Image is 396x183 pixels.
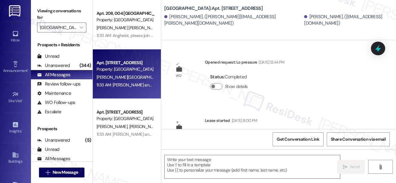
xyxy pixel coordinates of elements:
[22,98,23,102] span: •
[37,6,86,23] label: Viewing conversations for
[97,82,385,88] div: 11:33 AM: [PERSON_NAME] and [PERSON_NAME], please join us for delicious potatoes in the Office [D...
[3,28,28,45] a: Inbox
[350,164,359,170] span: Send
[129,124,160,129] span: [PERSON_NAME]
[78,61,93,70] div: (344)
[164,14,303,27] div: [PERSON_NAME]. ([PERSON_NAME][EMAIL_ADDRESS][PERSON_NAME][DOMAIN_NAME])
[230,117,257,124] div: [DATE] 8:00 PM
[304,14,391,27] div: [PERSON_NAME]. ([EMAIL_ADDRESS][DOMAIN_NAME])
[53,169,78,176] span: New Message
[37,90,71,97] div: Maintenance
[37,156,70,162] div: All Messages
[225,83,248,90] label: Show details
[97,74,169,80] span: [PERSON_NAME][GEOGRAPHIC_DATA]
[205,117,257,126] div: Lease started
[273,132,323,146] button: Get Conversation Link
[210,72,250,82] div: : Completed
[9,5,22,17] img: ResiDesk Logo
[39,168,85,177] button: New Message
[37,62,70,69] div: Unanswered
[31,42,93,48] div: Prospects + Residents
[97,131,385,137] div: 11:33 AM: [PERSON_NAME] and [PERSON_NAME], please join us for delicious potatoes in the Office [D...
[97,115,154,122] div: Property: [GEOGRAPHIC_DATA]
[37,99,75,106] div: WO Follow-ups
[37,109,61,115] div: Escalate
[97,124,129,129] span: [PERSON_NAME]
[3,119,28,136] a: Insights •
[327,132,390,146] button: Share Conversation via email
[3,89,28,106] a: Site Visit •
[164,5,263,12] b: [GEOGRAPHIC_DATA]: Apt. [STREET_ADDRESS]
[97,60,154,66] div: Apt. [STREET_ADDRESS]
[210,74,224,80] b: Status
[40,23,76,32] input: All communities
[84,135,93,145] div: (5)
[97,10,154,17] div: Apt. 208, 004 [GEOGRAPHIC_DATA]
[37,137,70,143] div: Unanswered
[97,17,154,23] div: Property: [GEOGRAPHIC_DATA]
[257,59,284,65] div: [DATE] 12:44 PM
[37,146,59,153] div: Unread
[3,150,28,166] a: Buildings
[31,126,93,132] div: Prospects
[343,164,347,169] i: 
[97,25,159,31] span: [PERSON_NAME] [PERSON_NAME]
[45,170,50,175] i: 
[97,109,154,115] div: Apt. [STREET_ADDRESS]
[80,25,83,30] i: 
[378,164,383,169] i: 
[205,59,285,68] div: Opened request: Lo pressure
[37,81,80,87] div: Review follow-ups
[37,72,70,78] div: All Messages
[337,160,365,174] button: Send
[277,136,319,143] span: Get Conversation Link
[97,33,330,38] div: 11:33 AM: Anghelot, please join us for delicious potatoes in the Office [DATE], [DATE], from 4–8 ...
[21,128,22,132] span: •
[331,136,386,143] span: Share Conversation via email
[176,73,182,79] div: WO
[37,53,59,60] div: Unread
[97,66,154,73] div: Property: [GEOGRAPHIC_DATA]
